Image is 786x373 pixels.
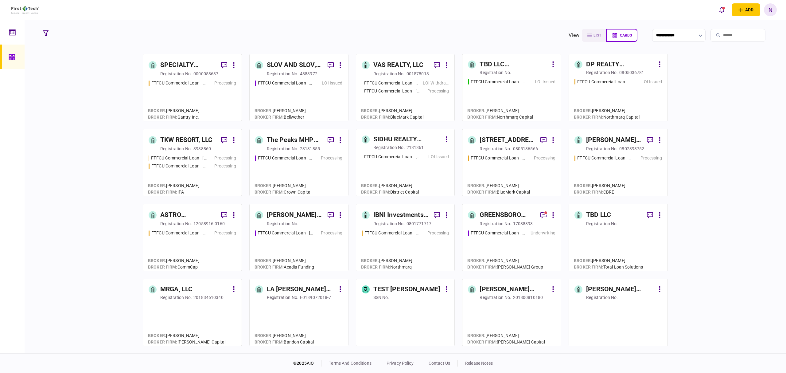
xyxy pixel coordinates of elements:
div: FTFCU Commercial Loan - 503 E 6th Street Del Rio [471,155,526,161]
div: [PERSON_NAME] [148,183,200,189]
span: Broker : [361,108,379,113]
span: Broker : [361,258,379,263]
span: Broker : [467,333,485,338]
div: [PERSON_NAME] [255,108,306,114]
div: registration no. [586,146,618,152]
div: TBD LLC [586,210,611,220]
div: [PERSON_NAME] Group [467,264,543,270]
a: [PERSON_NAME] Regency Partners LLCregistration no.FTFCU Commercial Loan - 6 Dunbar Rd Monticello ... [249,204,348,271]
div: Processing [427,230,449,236]
div: 23131855 [300,146,320,152]
div: IBNI Investments, LLC [373,210,429,220]
div: FTFCU Commercial Loan - 513 E Caney Street Wharton TX [577,155,632,161]
div: [PERSON_NAME] Capital [467,339,545,345]
span: cards [620,33,632,37]
div: TKW RESORT, LLC [160,135,212,145]
div: 17088893 [513,221,533,227]
div: 0801771717 [407,221,431,227]
span: broker firm : [255,265,284,269]
div: Processing [321,155,342,161]
div: LOI Issued [535,79,555,85]
div: [PERSON_NAME] [467,332,545,339]
div: registration no. [267,294,298,300]
div: [PERSON_NAME] [255,332,314,339]
div: TBD LLC ([GEOGRAPHIC_DATA]) [480,60,548,69]
span: Broker : [255,333,273,338]
a: VAS REALTY, LLCregistration no.001578013FTFCU Commercial Loan - 1882 New Scotland RoadLOI Withdra... [356,54,455,121]
a: The Peaks MHP LLCregistration no.23131855FTFCU Commercial Loan - 6110 N US Hwy 89 Flagstaff AZPro... [249,129,348,196]
div: [PERSON_NAME] [361,257,413,264]
div: [PERSON_NAME] [467,183,530,189]
span: broker firm : [574,190,603,194]
div: SLOV AND SLOV, LLC [267,60,323,70]
span: broker firm : [361,190,391,194]
div: TEST [PERSON_NAME] [373,285,440,294]
span: broker firm : [467,115,497,120]
div: FTFCU Commercial Loan - 6 Dunbar Rd Monticello NY [258,230,313,236]
div: registration no. [480,221,511,227]
a: privacy policy [387,361,414,366]
span: broker firm : [361,115,391,120]
a: TBD LLCregistration no.Broker:[PERSON_NAME]broker firm:Total Loan Solutions [569,204,668,271]
span: broker firm : [148,190,177,194]
div: FTFCU Commercial Loan - 1639 Alameda Ave Lakewood OH [258,80,313,86]
div: Processing [640,155,662,161]
div: 201800810180 [513,294,543,300]
a: contact us [429,361,450,366]
div: SIDHU REALTY CAPITAL, LLC [373,135,442,144]
div: FTFCU Commercial Loan - 1770 Allens Circle Greensboro GA [471,230,526,236]
span: broker firm : [467,265,497,269]
div: Processing [214,80,236,86]
div: [PERSON_NAME] [467,257,543,264]
span: broker firm : [255,190,284,194]
div: FTFCU Commercial Loan - 1650 S Carbon Ave Price UT [151,230,207,236]
div: 3938860 [193,146,211,152]
div: registration no. [160,294,192,300]
a: [PERSON_NAME] Revocable Trustregistration no. [569,279,668,346]
div: SSN no. [373,294,389,300]
div: E0189072018-7 [300,294,331,300]
div: FTFCU Commercial Loan - 1151-B Hospital Way Pocatello [151,80,207,86]
div: Processing [427,88,449,94]
div: CBRE [574,189,625,195]
div: 0000058687 [193,71,218,77]
div: FTFCU Commercial Loan - 6110 N US Hwy 89 Flagstaff AZ [258,155,313,161]
div: registration no. [267,146,298,152]
div: 0805036781 [619,69,644,76]
span: Broker : [148,258,166,263]
div: LOI Issued [641,79,662,85]
a: [STREET_ADDRESS], LLCregistration no.0805136566FTFCU Commercial Loan - 503 E 6th Street Del RioPr... [462,129,561,196]
div: registration no. [160,71,192,77]
span: Broker : [148,183,166,188]
div: [PERSON_NAME] [361,108,424,114]
div: registration no. [373,221,405,227]
div: LA [PERSON_NAME] LLC. [267,285,336,294]
span: broker firm : [255,115,284,120]
a: IBNI Investments, LLCregistration no.0801771717FTFCU Commercial Loan - 6 Uvalde Road Houston TX P... [356,204,455,271]
a: ASTRO PROPERTIES LLCregistration no.12058916-0160FTFCU Commercial Loan - 1650 S Carbon Ave Price ... [143,204,242,271]
span: broker firm : [361,265,391,269]
div: [PERSON_NAME] [148,108,200,114]
a: GREENSBORO ESTATES LLCregistration no.17088893FTFCU Commercial Loan - 1770 Allens Circle Greensbo... [462,204,561,271]
span: broker firm : [148,340,177,344]
div: view [569,32,579,39]
div: [PERSON_NAME] [574,257,643,264]
span: Broker : [255,108,273,113]
div: registration no. [267,71,298,77]
div: [PERSON_NAME] & [PERSON_NAME] PROPERTY HOLDINGS, LLC [586,135,642,145]
div: 12058916-0160 [193,221,225,227]
div: The Peaks MHP LLC [267,135,323,145]
div: Processing [214,163,236,169]
div: [PERSON_NAME] [255,183,311,189]
span: Broker : [574,183,592,188]
button: list [582,29,606,42]
div: [PERSON_NAME] [255,257,314,264]
div: DP REALTY INVESTMENT, LLC [586,60,655,69]
div: registration no. [586,69,618,76]
span: Broker : [467,258,485,263]
span: list [593,33,601,37]
div: 001578013 [407,71,429,77]
div: 2131361 [407,144,424,151]
div: 0802398752 [619,146,644,152]
a: DP REALTY INVESTMENT, LLCregistration no.0805036781FTFCU Commercial Loan - 566 W Farm to Market 1... [569,54,668,121]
